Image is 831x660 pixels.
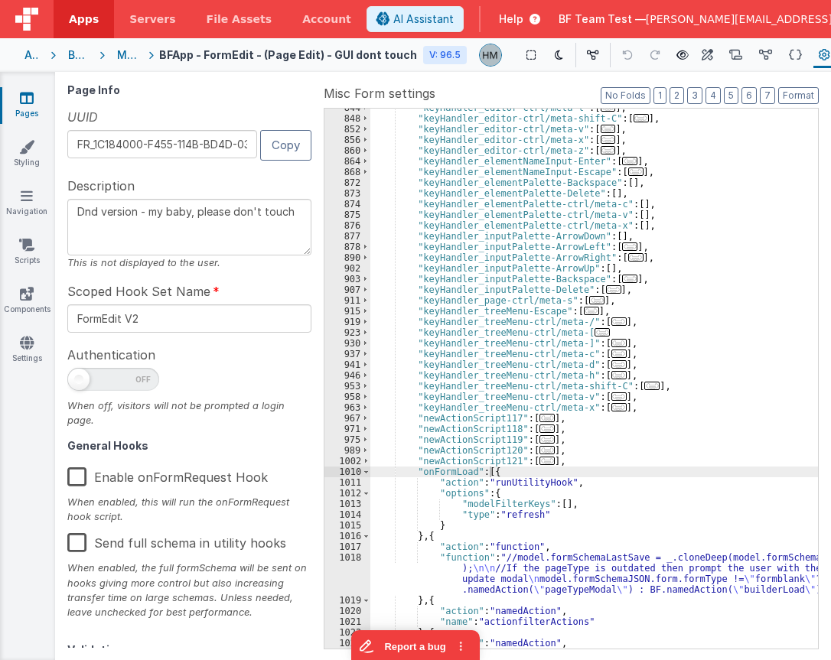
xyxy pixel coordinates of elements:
[601,146,616,154] span: ...
[117,47,136,63] div: Master
[24,47,38,63] div: Apps
[480,44,501,66] img: 1b65a3e5e498230d1b9478315fee565b
[324,359,370,370] div: 941
[324,627,370,638] div: 1022
[324,177,370,188] div: 872
[207,11,272,27] span: File Assets
[68,47,87,63] div: BFApp
[324,424,370,434] div: 971
[324,638,370,649] div: 1023
[653,87,666,104] button: 1
[622,242,637,251] span: ...
[622,157,637,165] span: ...
[324,284,370,295] div: 907
[67,458,268,491] label: Enable onFormRequest Hook
[601,87,650,104] button: No Folds
[67,398,311,428] div: When off, visitors will not be prompted a login page.
[324,145,370,156] div: 860
[539,457,555,465] span: ...
[324,477,370,488] div: 1011
[67,282,210,301] span: Scoped Hook Set Name
[760,87,775,104] button: 7
[324,552,370,595] div: 1018
[539,446,555,454] span: ...
[373,306,815,317] div: : ,
[324,274,370,284] div: 903
[324,188,370,199] div: 873
[706,87,721,104] button: 4
[324,434,370,445] div: 975
[622,275,637,283] span: ...
[606,285,621,294] span: ...
[324,370,370,381] div: 946
[324,124,370,135] div: 852
[324,306,370,317] div: 915
[324,499,370,509] div: 1013
[67,83,120,96] strong: Page Info
[324,531,370,541] div: 1016
[324,113,370,124] div: 848
[324,338,370,349] div: 930
[611,339,627,347] span: ...
[670,87,684,104] button: 2
[611,371,627,379] span: ...
[67,561,311,619] div: When enabled, the full formSchema will be sent on hooks giving more control but also increasing t...
[601,103,616,112] span: ...
[324,595,370,606] div: 1019
[129,11,175,27] span: Servers
[67,524,286,557] label: Send full schema in utility hooks
[67,108,98,126] span: UUID
[159,49,417,60] h4: BFApp - FormEdit - (Page Edit) - GUI dont touch
[611,392,627,401] span: ...
[324,456,370,467] div: 1002
[539,424,555,433] span: ...
[539,435,555,444] span: ...
[367,6,464,32] button: AI Assistant
[324,252,370,263] div: 890
[628,253,644,262] span: ...
[324,295,370,306] div: 911
[539,414,555,422] span: ...
[611,403,627,411] span: ...
[611,360,627,369] span: ...
[393,11,454,27] span: AI Assistant
[324,349,370,359] div: 937
[611,317,627,326] span: ...
[324,402,370,413] div: 963
[559,11,646,27] span: BF Team Test —
[67,255,311,270] div: This is not displayed to the user.
[324,167,370,177] div: 868
[584,307,599,315] span: ...
[611,350,627,358] span: ...
[324,445,370,456] div: 989
[324,392,370,402] div: 958
[324,381,370,392] div: 953
[69,11,99,27] span: Apps
[260,130,311,160] button: Copy
[589,296,605,304] span: ...
[324,199,370,210] div: 874
[741,87,757,104] button: 6
[67,177,135,195] span: Description
[324,413,370,424] div: 967
[324,84,435,102] span: Misc Form settings
[324,327,370,338] div: 923
[324,210,370,220] div: 875
[601,135,616,144] span: ...
[324,317,370,327] div: 919
[644,382,660,390] span: ...
[324,606,370,616] div: 1020
[324,520,370,531] div: 1015
[595,328,610,337] span: ...
[324,541,370,552] div: 1017
[324,616,370,627] div: 1021
[67,346,155,364] span: Authentication
[778,87,819,104] button: Format
[67,495,311,524] div: When enabled, this will run the onFormRequest hook script.
[628,167,644,176] span: ...
[324,220,370,231] div: 876
[373,295,815,306] div: : ,
[324,135,370,145] div: 856
[67,643,123,656] strong: Validation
